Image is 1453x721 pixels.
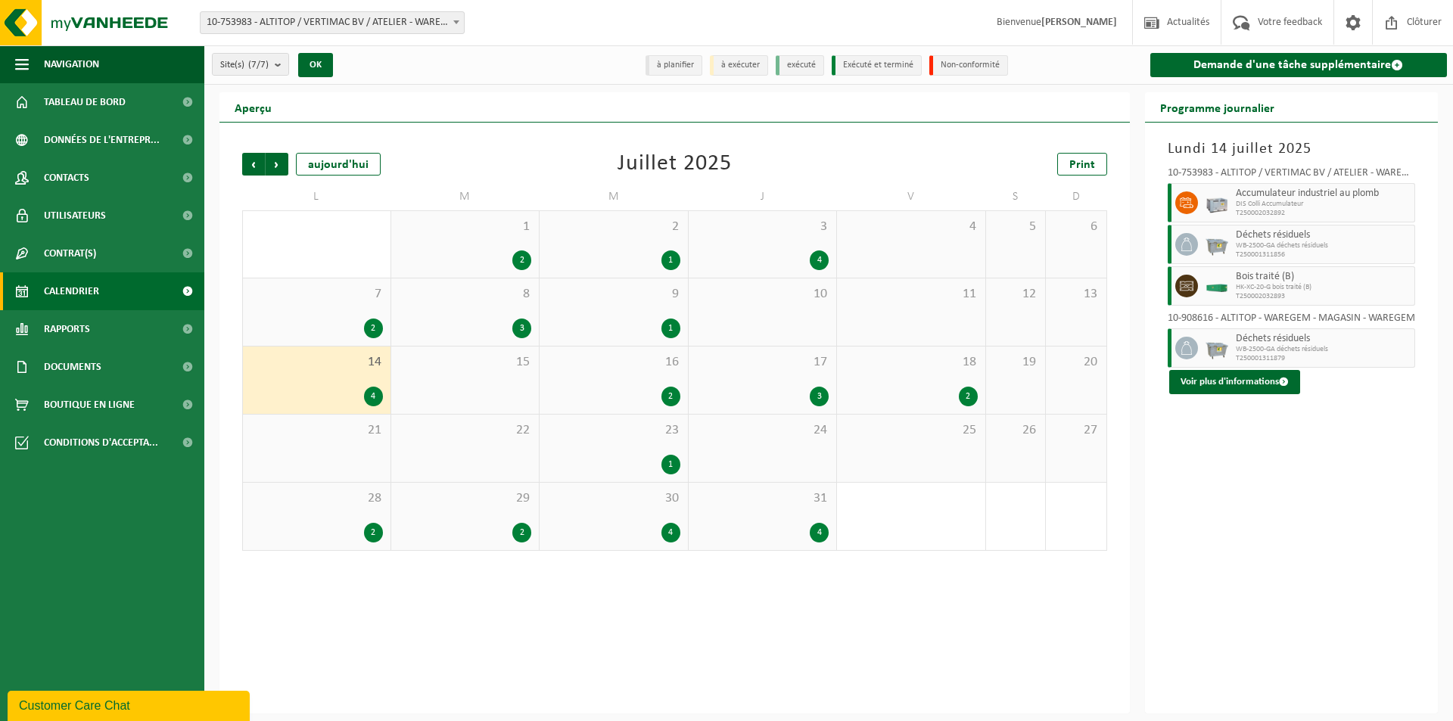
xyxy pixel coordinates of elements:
span: DIS Colli Accumulateur [1236,200,1411,209]
span: WB-2500-GA déchets résiduels [1236,241,1411,250]
img: WB-2500-GAL-GY-01 [1206,337,1228,359]
li: Exécuté et terminé [832,55,922,76]
span: 15 [399,354,532,371]
span: Précédent [242,153,265,176]
span: 7 [250,286,383,303]
div: 2 [512,523,531,542]
button: Site(s)(7/7) [212,53,289,76]
span: 9 [547,286,680,303]
span: 24 [696,422,829,439]
span: 3 [696,219,829,235]
span: 27 [1053,422,1098,439]
div: 2 [364,319,383,338]
button: Voir plus d'informations [1169,370,1300,394]
div: 4 [810,250,829,270]
td: S [986,183,1047,210]
span: HK-XC-20-G bois traité (B) [1236,283,1411,292]
div: 2 [959,387,978,406]
button: OK [298,53,333,77]
li: exécuté [776,55,824,76]
span: T250002032892 [1236,209,1411,218]
span: 29 [399,490,532,507]
span: 1 [399,219,532,235]
span: 21 [250,422,383,439]
span: 31 [696,490,829,507]
span: 5 [994,219,1038,235]
span: Bois traité (B) [1236,271,1411,283]
span: 6 [1053,219,1098,235]
div: 4 [661,523,680,542]
span: Boutique en ligne [44,386,135,424]
a: Print [1057,153,1107,176]
span: Déchets résiduels [1236,333,1411,345]
h3: Lundi 14 juillet 2025 [1168,138,1416,160]
img: HK-XC-20-GN-00 [1206,281,1228,292]
div: 3 [810,387,829,406]
span: Suivant [266,153,288,176]
span: 11 [845,286,978,303]
div: 10-908616 - ALTITOP - WAREGEM - MAGASIN - WAREGEM [1168,313,1416,328]
span: Conditions d'accepta... [44,424,158,462]
span: 10-753983 - ALTITOP / VERTIMAC BV / ATELIER - WAREGEM [200,11,465,34]
span: T250002032893 [1236,292,1411,301]
span: 22 [399,422,532,439]
h2: Programme journalier [1145,92,1290,122]
div: 10-753983 - ALTITOP / VERTIMAC BV / ATELIER - WAREGEM [1168,168,1416,183]
td: J [689,183,838,210]
div: aujourd'hui [296,153,381,176]
span: Documents [44,348,101,386]
span: Print [1069,159,1095,171]
span: 18 [845,354,978,371]
div: 4 [810,523,829,542]
td: L [242,183,391,210]
span: Rapports [44,310,90,348]
span: Utilisateurs [44,197,106,235]
span: 14 [250,354,383,371]
count: (7/7) [248,60,269,70]
span: 10 [696,286,829,303]
a: Demande d'une tâche supplémentaire [1150,53,1448,77]
div: 1 [661,455,680,474]
span: T250001311856 [1236,250,1411,259]
li: Non-conformité [929,55,1008,76]
span: Site(s) [220,54,269,76]
iframe: chat widget [8,688,253,721]
span: 28 [250,490,383,507]
div: 2 [512,250,531,270]
img: PB-LB-0680-HPE-GY-01 [1206,191,1228,214]
td: M [391,183,540,210]
span: 8 [399,286,532,303]
div: 2 [661,387,680,406]
span: 10-753983 - ALTITOP / VERTIMAC BV / ATELIER - WAREGEM [201,12,464,33]
span: 25 [845,422,978,439]
div: 1 [661,319,680,338]
span: 2 [547,219,680,235]
span: Données de l'entrepr... [44,121,160,159]
span: 4 [845,219,978,235]
li: à exécuter [710,55,768,76]
span: 23 [547,422,680,439]
span: Contacts [44,159,89,197]
td: M [540,183,689,210]
span: WB-2500-GA déchets résiduels [1236,345,1411,354]
span: 12 [994,286,1038,303]
strong: [PERSON_NAME] [1041,17,1117,28]
span: 13 [1053,286,1098,303]
span: 20 [1053,354,1098,371]
li: à planifier [646,55,702,76]
span: 17 [696,354,829,371]
div: Juillet 2025 [618,153,732,176]
div: 2 [364,523,383,542]
h2: Aperçu [219,92,287,122]
span: Navigation [44,45,99,83]
span: Accumulateur industriel au plomb [1236,188,1411,200]
span: 19 [994,354,1038,371]
span: 26 [994,422,1038,439]
td: D [1046,183,1106,210]
div: 3 [512,319,531,338]
span: Contrat(s) [44,235,96,272]
span: 16 [547,354,680,371]
div: 4 [364,387,383,406]
span: T250001311879 [1236,354,1411,363]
